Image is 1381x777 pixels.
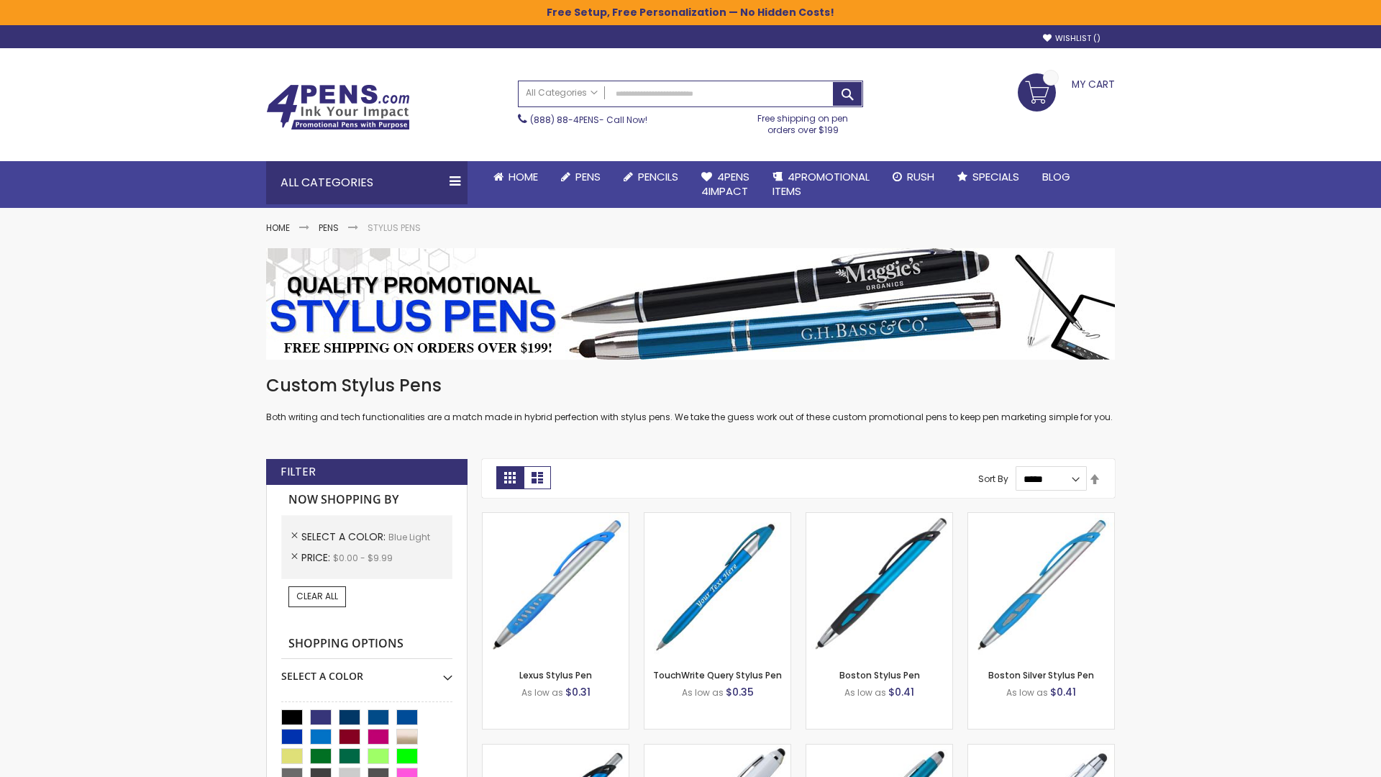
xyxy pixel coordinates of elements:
[682,686,724,699] span: As low as
[301,550,333,565] span: Price
[509,169,538,184] span: Home
[653,669,782,681] a: TouchWrite Query Stylus Pen
[988,669,1094,681] a: Boston Silver Stylus Pen
[483,512,629,524] a: Lexus Stylus Pen-Blue - Light
[333,552,393,564] span: $0.00 - $9.99
[772,169,870,199] span: 4PROMOTIONAL ITEMS
[482,161,550,193] a: Home
[839,669,920,681] a: Boston Stylus Pen
[972,169,1019,184] span: Specials
[946,161,1031,193] a: Specials
[319,222,339,234] a: Pens
[266,84,410,130] img: 4Pens Custom Pens and Promotional Products
[281,464,316,480] strong: Filter
[701,169,749,199] span: 4Pens 4impact
[644,513,790,659] img: TouchWrite Query Stylus Pen-Blue Light
[266,374,1115,424] div: Both writing and tech functionalities are a match made in hybrid perfection with stylus pens. We ...
[483,513,629,659] img: Lexus Stylus Pen-Blue - Light
[266,161,468,204] div: All Categories
[638,169,678,184] span: Pencils
[281,485,452,515] strong: Now Shopping by
[519,669,592,681] a: Lexus Stylus Pen
[288,586,346,606] a: Clear All
[368,222,421,234] strong: Stylus Pens
[281,659,452,683] div: Select A Color
[881,161,946,193] a: Rush
[575,169,601,184] span: Pens
[968,744,1114,756] a: Silver Cool Grip Stylus Pen-Blue - Light
[644,744,790,756] a: Kimberly Logo Stylus Pens-LT-Blue
[761,161,881,208] a: 4PROMOTIONALITEMS
[1006,686,1048,699] span: As low as
[388,531,430,543] span: Blue Light
[1042,169,1070,184] span: Blog
[266,374,1115,397] h1: Custom Stylus Pens
[743,107,864,136] div: Free shipping on pen orders over $199
[806,513,952,659] img: Boston Stylus Pen-Blue - Light
[978,473,1008,485] label: Sort By
[565,685,591,699] span: $0.31
[301,530,388,544] span: Select A Color
[281,629,452,660] strong: Shopping Options
[521,686,563,699] span: As low as
[526,87,598,99] span: All Categories
[726,685,754,699] span: $0.35
[483,744,629,756] a: Lexus Metallic Stylus Pen-Blue - Light
[968,513,1114,659] img: Boston Silver Stylus Pen-Blue - Light
[550,161,612,193] a: Pens
[806,744,952,756] a: Lory Metallic Stylus Pen-Blue - Light
[1031,161,1082,193] a: Blog
[888,685,914,699] span: $0.41
[1050,685,1076,699] span: $0.41
[806,512,952,524] a: Boston Stylus Pen-Blue - Light
[612,161,690,193] a: Pencils
[530,114,599,126] a: (888) 88-4PENS
[1043,33,1100,44] a: Wishlist
[266,248,1115,360] img: Stylus Pens
[530,114,647,126] span: - Call Now!
[296,590,338,602] span: Clear All
[519,81,605,105] a: All Categories
[690,161,761,208] a: 4Pens4impact
[496,466,524,489] strong: Grid
[644,512,790,524] a: TouchWrite Query Stylus Pen-Blue Light
[844,686,886,699] span: As low as
[266,222,290,234] a: Home
[907,169,934,184] span: Rush
[968,512,1114,524] a: Boston Silver Stylus Pen-Blue - Light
